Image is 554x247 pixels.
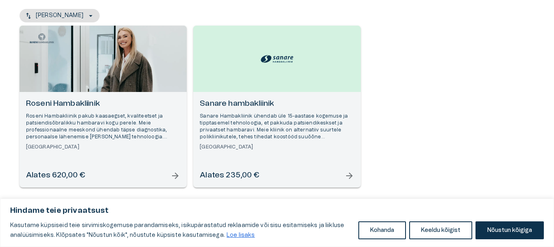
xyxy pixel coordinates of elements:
[36,11,83,20] p: [PERSON_NAME]
[41,7,54,13] span: Help
[26,170,85,181] h6: Alates 620,00 €
[26,113,180,141] p: Roseni Hambakliinik pakub kaasaegset, kvaliteetset ja patsiendisõbralikku hambaravi kogu perele. ...
[200,144,354,151] h6: [GEOGRAPHIC_DATA]
[20,9,100,22] button: [PERSON_NAME]
[193,26,360,188] a: Open selected supplier available booking dates
[200,170,259,181] h6: Alates 235,00 €
[170,171,180,181] span: arrow_forward
[345,171,354,181] span: arrow_forward
[20,26,187,188] a: Open selected supplier available booking dates
[200,98,354,109] h6: Sanare hambakliinik
[358,221,406,239] button: Kohanda
[10,206,544,216] p: Hindame teie privaatsust
[226,232,255,238] a: Loe lisaks
[26,98,180,109] h6: Roseni Hambakliinik
[10,221,352,240] p: Kasutame küpsiseid teie sirvimiskogemuse parandamiseks, isikupärastatud reklaamide või sisu esita...
[475,221,544,239] button: Nõustun kõigiga
[26,144,180,151] h6: [GEOGRAPHIC_DATA]
[200,113,354,141] p: Sanare Hambakliinik ühendab üle 15-aastase kogemuse ja tipptasemel tehnoloogia, et pakkuda patsie...
[26,32,58,45] img: Roseni Hambakliinik logo
[409,221,472,239] button: Keeldu kõigist
[261,53,293,65] img: Sanare hambakliinik logo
